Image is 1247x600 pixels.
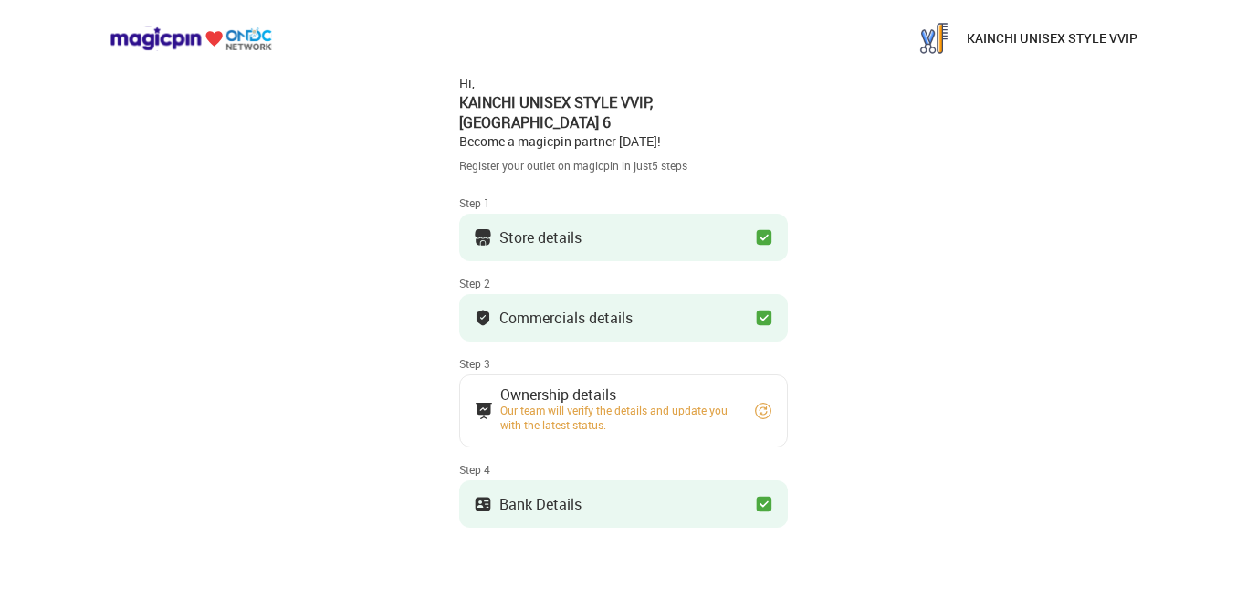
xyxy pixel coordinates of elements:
[754,402,772,420] img: refresh_circle.10b5a287.svg
[459,214,788,261] button: Store details
[499,233,582,242] div: Store details
[916,20,952,57] img: bw_xX0sJp4QnnUQd6Tb7eyzPr3_CXVRI74O9bB8UmVCCC3mSVTEo_oqYDUTGehJpCehqD_faC2JJfTyTeX4--IwoIyY
[459,462,788,477] div: Step 4
[459,158,788,174] div: Register your outlet on magicpin in just 5 steps
[459,294,788,342] button: Commercials details
[500,390,738,399] div: Ownership details
[110,26,272,51] img: ondc-logo-new-small.8a59708e.svg
[499,500,582,509] div: Bank Details
[755,309,773,327] img: checkbox_green.749048da.svg
[459,356,788,371] div: Step 3
[500,403,738,432] div: Our team will verify the details and update you with the latest status.
[474,309,492,327] img: bank_details_tick.fdc3558c.svg
[499,313,633,322] div: Commercials details
[459,92,788,133] div: KAINCHI UNISEX STYLE VVIP , [GEOGRAPHIC_DATA] 6
[475,402,493,420] img: commercials_icon.983f7837.svg
[755,228,773,247] img: checkbox_green.749048da.svg
[459,480,788,528] button: Bank Details
[459,74,788,151] div: Hi, Become a magicpin partner [DATE]!
[755,495,773,513] img: checkbox_green.749048da.svg
[459,195,788,210] div: Step 1
[459,276,788,290] div: Step 2
[474,495,492,513] img: ownership_icon.37569ceb.svg
[967,29,1137,47] p: KAINCHI UNISEX STYLE VVIP
[459,374,788,447] button: Ownership detailsOur team will verify the details and update you with the latest status.
[474,228,492,247] img: storeIcon.9b1f7264.svg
